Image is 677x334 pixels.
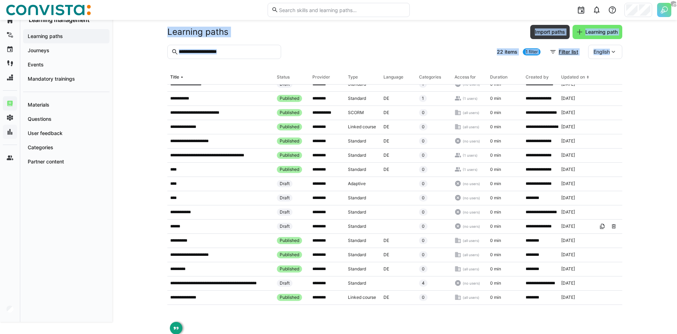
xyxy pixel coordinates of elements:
span: DE [383,96,389,101]
span: Learning path [584,28,619,36]
span: Adaptive [348,181,366,187]
span: Published [280,295,299,300]
span: [DATE] [561,280,575,286]
span: (all users) [463,295,479,300]
span: DE [383,110,389,115]
span: 0 min [490,195,501,201]
span: Standard [348,252,366,258]
span: [DATE] [561,252,575,258]
div: Access for [455,74,476,80]
span: 0 [422,295,425,300]
span: (1 users) [463,167,478,172]
span: [DATE] [561,124,575,130]
span: DE [383,266,389,272]
span: English [593,48,610,55]
span: (all users) [463,266,479,271]
span: Published [280,138,299,144]
span: 0 min [490,209,501,215]
span: 0 min [490,138,501,144]
span: 0 min [490,238,501,243]
div: Type [348,74,358,80]
span: [DATE] [561,223,575,229]
input: Search skills and learning paths… [278,7,405,13]
span: [DATE] [561,195,575,201]
span: Published [280,110,299,115]
span: (1 users) [463,153,478,158]
span: Standard [348,195,366,201]
span: Draft [280,223,290,229]
span: 0 min [490,110,501,115]
span: [DATE] [561,138,575,144]
span: Published [280,96,299,101]
span: 22 [497,48,503,55]
span: 0 min [490,167,501,172]
span: [DATE] [561,266,575,272]
span: 0 [422,124,425,130]
span: (all users) [463,252,479,257]
span: DE [383,252,389,258]
button: Learning path [573,25,622,39]
div: Provider [312,74,330,80]
span: 1 [422,96,424,101]
span: Published [280,238,299,243]
span: Linked course [348,295,376,300]
span: Published [280,266,299,272]
span: [DATE] [561,181,575,187]
span: 0 min [490,181,501,187]
span: Draft [280,209,290,215]
span: items [505,48,517,55]
div: Language [383,74,403,80]
span: Draft [280,181,290,187]
span: 0 min [490,96,501,101]
span: 0 [422,195,425,201]
span: 0 min [490,223,501,229]
span: 0 [422,209,425,215]
span: (no users) [463,139,480,144]
span: Standard [348,223,366,229]
span: Published [280,124,299,130]
span: 0 [422,223,425,229]
span: 0 [422,238,425,243]
span: 0 [422,266,425,272]
span: Import paths [534,28,566,36]
span: Standard [348,266,366,272]
span: 0 [422,138,425,144]
span: 0 [422,167,425,172]
span: 0 min [490,152,501,158]
div: Duration [490,74,507,80]
span: 0 min [490,124,501,130]
span: DE [383,152,389,158]
span: Draft [280,280,290,286]
span: (1 users) [463,96,478,101]
div: Updated on [561,74,585,80]
span: 0 [422,152,425,158]
span: 0 min [490,280,501,286]
span: DE [383,238,389,243]
span: [DATE] [561,295,575,300]
span: Standard [348,238,366,243]
span: SCORM [348,110,364,115]
h2: Learning paths [167,27,229,37]
span: 0 min [490,266,501,272]
span: DE [383,295,389,300]
button: Import paths [530,25,570,39]
div: Categories [419,74,441,80]
span: 4 [422,280,425,286]
span: [DATE] [561,152,575,158]
span: 0 [422,252,425,258]
span: Published [280,152,299,158]
span: (all users) [463,238,479,243]
span: (no users) [463,195,480,200]
span: (no users) [463,210,480,215]
span: Standard [348,96,366,101]
div: Title [170,74,179,80]
span: 0 [422,110,425,115]
span: (no users) [463,224,480,229]
span: Standard [348,152,366,158]
span: 0 min [490,295,501,300]
span: Standard [348,138,366,144]
span: Standard [348,209,366,215]
span: [DATE] [561,167,575,172]
span: Draft [280,195,290,201]
span: Published [280,252,299,258]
